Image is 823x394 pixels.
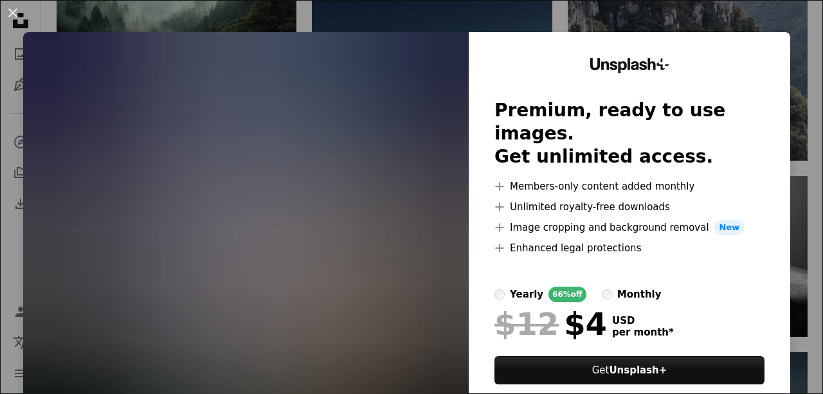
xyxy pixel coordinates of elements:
[494,240,764,256] li: Enhanced legal protections
[494,307,559,341] span: $12
[494,220,764,235] li: Image cropping and background removal
[612,327,674,338] span: per month *
[494,199,764,215] li: Unlimited royalty-free downloads
[494,307,607,341] div: $4
[510,287,543,302] div: yearly
[548,287,586,302] div: 66% off
[494,99,764,168] h2: Premium, ready to use images. Get unlimited access.
[609,364,667,376] strong: Unsplash+
[602,289,612,300] input: monthly
[494,179,764,194] li: Members-only content added monthly
[714,220,745,235] span: New
[494,356,764,384] button: GetUnsplash+
[494,289,505,300] input: yearly66%off
[617,287,662,302] div: monthly
[612,315,674,327] span: USD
